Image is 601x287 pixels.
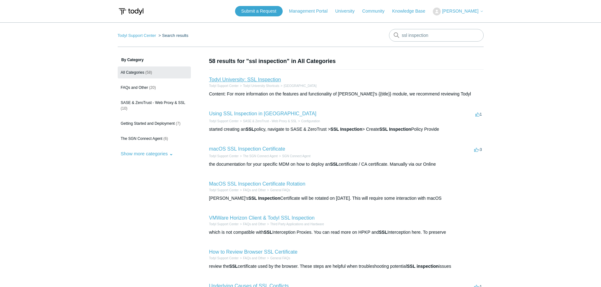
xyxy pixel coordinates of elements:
[330,127,362,132] em: SSL Inspection
[229,264,238,269] em: SSL
[118,66,191,78] a: All Categories (58)
[442,9,478,14] span: [PERSON_NAME]
[433,8,483,15] button: [PERSON_NAME]
[209,256,239,260] a: Todyl Support Center
[235,6,283,16] a: Submit a Request
[118,118,191,129] a: Getting Started and Deployment (7)
[243,256,266,260] a: FAQs and Other
[209,146,285,152] a: macOS SSL Inspection Certificate
[121,121,175,126] span: Getting Started and Deployment
[243,222,266,226] a: FAQs and Other
[118,33,157,38] li: Todyl Support Center
[301,119,320,123] a: Configuration
[209,263,484,270] div: review the certificate used by the browser. These steps are helpful when troubleshooting potentia...
[209,154,239,158] a: Todyl Support Center
[266,188,290,192] li: General FAQs
[270,222,324,226] a: Third Party Applications and Hardware
[266,256,290,261] li: General FAQs
[209,222,239,226] a: Todyl Support Center
[118,33,156,38] a: Todyl Support Center
[121,106,127,111] span: (10)
[379,127,411,132] em: SSL Inspection
[392,8,432,14] a: Knowledge Base
[118,82,191,94] a: FAQs and Other (20)
[282,154,310,158] a: SGN Connect Agent
[121,70,144,75] span: All Categories
[209,154,239,158] li: Todyl Support Center
[379,230,387,235] em: SSL
[248,196,280,201] em: SSL Inspection
[239,83,279,88] li: Todyl University Shortcuts
[209,126,484,133] div: started creating an policy, navigate to SASE & ZeroTrust > > Create Policy Provide
[279,83,316,88] li: Todyl University
[335,8,361,14] a: University
[209,215,315,221] a: VMWare Horizon Client & Todyl SSL Inspection
[239,256,266,261] li: FAQs and Other
[264,230,272,235] em: SSL
[209,161,484,168] div: the documentation for your specific MDM on how to deploy an certificate / CA certificate. Manuall...
[121,136,162,141] span: The SGN Connect Agent
[209,57,484,66] h1: 58 results for "ssl inspection" in All Categories
[407,264,439,269] em: SSL inspection
[289,8,334,14] a: Management Portal
[209,188,239,192] li: Todyl Support Center
[270,256,290,260] a: General FAQs
[239,222,266,227] li: FAQs and Other
[209,249,298,255] a: How to Review Browser SSL Certificate
[266,222,324,227] li: Third Party Applications and Hardware
[118,133,191,145] a: The SGN Connect Agent (6)
[297,119,320,123] li: Configuration
[278,154,310,158] li: SGN Connect Agent
[149,85,156,90] span: (20)
[243,154,278,158] a: The SGN Connect Agent
[243,188,266,192] a: FAQs and Other
[284,84,316,88] a: [GEOGRAPHIC_DATA]
[270,188,290,192] a: General FAQs
[121,85,148,90] span: FAQs and Other
[209,229,484,236] div: which is not compatible with Interception Proxies. You can read more on HPKP and Interception her...
[163,136,168,141] span: (6)
[209,111,316,116] a: Using SSL Inspection in [GEOGRAPHIC_DATA]
[209,188,239,192] a: Todyl Support Center
[209,119,239,123] li: Todyl Support Center
[118,57,191,63] h3: By Category
[209,119,239,123] a: Todyl Support Center
[157,33,188,38] li: Search results
[243,84,279,88] a: Todyl University Shortcuts
[118,6,144,17] img: Todyl Support Center Help Center home page
[243,119,297,123] a: SASE & ZeroTrust - Web Proxy & SSL
[245,127,254,132] em: SSL
[239,154,278,158] li: The SGN Connect Agent
[209,195,484,202] div: [PERSON_NAME]'s Certificate will be rotated on [DATE]. This will require some interaction with macOS
[239,119,297,123] li: SASE & ZeroTrust - Web Proxy & SSL
[209,84,239,88] a: Todyl Support Center
[239,188,266,192] li: FAQs and Other
[209,181,305,187] a: MacOS SSL Inspection Certificate Rotation
[118,148,176,159] button: Show more categories
[209,256,239,261] li: Todyl Support Center
[118,97,191,114] a: SASE & ZeroTrust - Web Proxy & SSL (10)
[474,147,482,152] span: -3
[176,121,180,126] span: (7)
[209,77,281,82] a: Todyl University: SSL Inspection
[389,29,484,42] input: Search
[475,112,482,117] span: 1
[145,70,152,75] span: (58)
[121,100,186,105] span: SASE & ZeroTrust - Web Proxy & SSL
[330,162,339,167] em: SSL
[209,91,484,97] div: Content: For more information on the features and functionality of [PERSON_NAME]'s {{title}} modu...
[362,8,391,14] a: Community
[209,222,239,227] li: Todyl Support Center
